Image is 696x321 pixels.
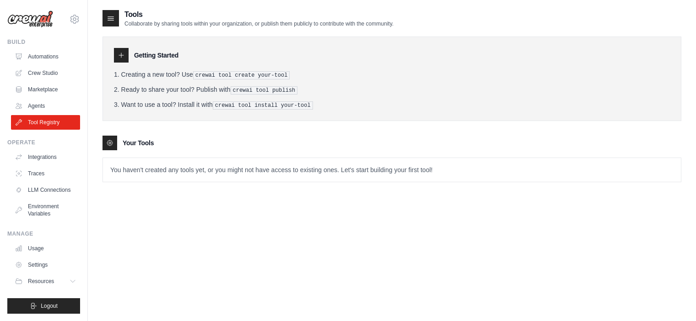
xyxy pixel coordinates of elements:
a: LLM Connections [11,183,80,197]
button: Logout [7,298,80,314]
pre: crewai tool publish [231,86,298,95]
h3: Getting Started [134,51,178,60]
pre: crewai tool install your-tool [213,101,313,110]
a: Agents [11,99,80,113]
a: Crew Studio [11,66,80,80]
img: Logo [7,11,53,28]
h3: Your Tools [123,138,154,147]
a: Marketplace [11,82,80,97]
a: Integrations [11,150,80,164]
a: Environment Variables [11,199,80,221]
pre: crewai tool create your-tool [193,71,290,79]
p: Collaborate by sharing tools within your organization, or publish them publicly to contribute wit... [124,20,394,27]
a: Usage [11,241,80,256]
div: Manage [7,230,80,237]
button: Resources [11,274,80,289]
div: Operate [7,139,80,146]
div: Build [7,38,80,46]
a: Settings [11,258,80,272]
li: Creating a new tool? Use [114,70,670,79]
p: You haven't created any tools yet, or you might not have access to existing ones. Let's start bui... [103,158,681,182]
a: Tool Registry [11,115,80,130]
h2: Tools [124,9,394,20]
a: Traces [11,166,80,181]
span: Resources [28,278,54,285]
span: Logout [41,302,58,310]
li: Ready to share your tool? Publish with [114,85,670,95]
li: Want to use a tool? Install it with [114,100,670,110]
a: Automations [11,49,80,64]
